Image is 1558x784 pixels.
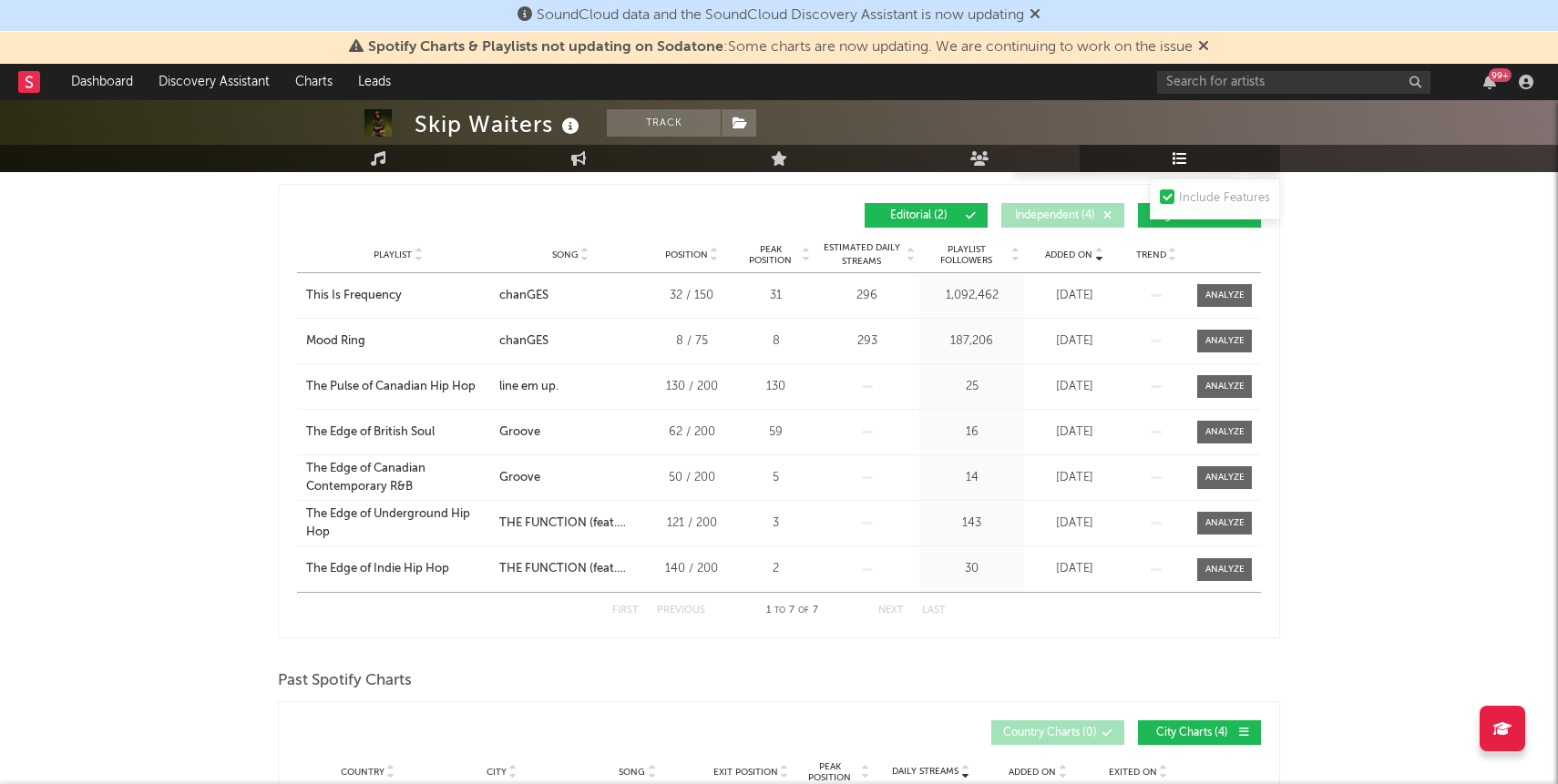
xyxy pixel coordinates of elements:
div: Skip Waiters [415,109,584,139]
div: line em up. [499,378,559,396]
span: to [774,606,785,615]
div: 31 [742,287,810,305]
button: Independent(4) [1001,203,1124,228]
span: Exited On [1109,767,1157,778]
span: Playlist Followers [924,244,1009,266]
button: Previous [657,606,705,616]
span: City Charts ( 4 ) [1150,728,1234,738]
a: The Edge of British Soul [306,423,490,442]
div: [DATE] [1029,560,1120,578]
a: Charts [282,64,345,100]
span: Spotify Charts & Playlists not updating on Sodatone [368,40,723,55]
div: 143 [924,514,1020,533]
button: Track [607,109,721,137]
div: Groove [499,423,540,442]
div: 2 [742,560,810,578]
span: Country [341,767,384,778]
div: 59 [742,423,810,442]
button: City Charts(4) [1138,720,1261,745]
span: Dismiss [1198,40,1209,55]
span: Past Spotify Charts [278,670,412,692]
span: Independent ( 4 ) [1013,210,1097,221]
div: chanGES [499,332,548,351]
a: Mood Ring [306,332,490,351]
div: 30 [924,560,1020,578]
a: This Is Frequency [306,287,490,305]
div: 140 / 200 [651,560,733,578]
div: [DATE] [1029,514,1120,533]
button: 99+ [1483,75,1496,89]
div: 130 [742,378,810,396]
div: 8 [742,332,810,351]
button: Editorial(2) [865,203,988,228]
div: THE FUNCTION (feat. WESTSIDE BOOGIE) [499,560,641,578]
a: The Edge of Indie Hip Hop [306,560,490,578]
div: 99 + [1489,68,1512,82]
div: 62 / 200 [651,423,733,442]
span: of [798,606,809,615]
a: The Edge of Underground Hip Hop [306,505,490,541]
div: 296 [819,287,915,305]
span: Editorial ( 2 ) [876,210,960,221]
div: The Edge of Indie Hip Hop [306,560,449,578]
button: Country Charts(0) [991,720,1124,745]
div: Mood Ring [306,332,365,351]
span: Peak Position [742,244,799,266]
div: 130 / 200 [651,378,733,396]
div: The Edge of British Soul [306,423,435,442]
a: Discovery Assistant [146,64,282,100]
span: Added On [1009,767,1056,778]
div: [DATE] [1029,332,1120,351]
div: Include Features [1179,188,1270,209]
span: Daily Streams [892,765,958,779]
a: Leads [345,64,404,100]
span: : Some charts are now updating. We are continuing to work on the issue [368,40,1193,55]
div: 3 [742,514,810,533]
div: 32 / 150 [651,287,733,305]
div: 293 [819,332,915,351]
div: 14 [924,469,1020,487]
button: First [612,606,639,616]
div: 25 [924,378,1020,396]
span: City [487,767,507,778]
span: Trend [1136,249,1166,260]
div: 50 / 200 [651,469,733,487]
div: 1 7 7 [742,600,842,622]
div: This Is Frequency [306,287,402,305]
input: Search for artists [1157,71,1430,94]
span: Added On [1045,249,1092,260]
div: THE FUNCTION (feat. WESTSIDE BOOGIE) [499,514,641,533]
div: [DATE] [1029,469,1120,487]
span: Peak Position [801,761,858,783]
span: Country Charts ( 0 ) [1003,728,1097,738]
span: Dismiss [1030,8,1040,23]
span: Exit Position [713,767,778,778]
div: 187,206 [924,332,1020,351]
div: [DATE] [1029,287,1120,305]
div: Groove [499,469,540,487]
button: Next [878,606,904,616]
a: Dashboard [58,64,146,100]
span: Estimated Daily Streams [819,241,904,269]
button: Last [922,606,946,616]
span: Position [665,249,708,260]
span: SoundCloud data and the SoundCloud Discovery Assistant is now updating [537,8,1024,23]
div: [DATE] [1029,423,1120,442]
div: 5 [742,469,810,487]
a: The Pulse of Canadian Hip Hop [306,378,490,396]
a: The Edge of Canadian Contemporary R&B [306,460,490,495]
span: Song [552,249,579,260]
div: 121 / 200 [651,514,733,533]
span: Playlist [374,249,412,260]
span: Song [619,767,645,778]
div: 16 [924,423,1020,442]
button: Algorithmic(5) [1138,203,1261,228]
div: The Pulse of Canadian Hip Hop [306,378,476,396]
div: 8 / 75 [651,332,733,351]
div: chanGES [499,287,548,305]
div: 1,092,462 [924,287,1020,305]
div: [DATE] [1029,378,1120,396]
